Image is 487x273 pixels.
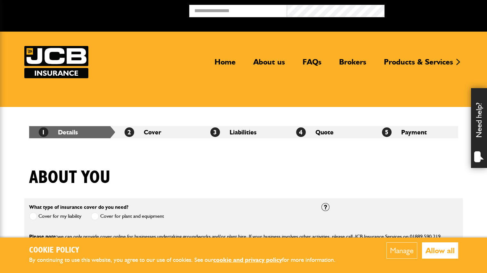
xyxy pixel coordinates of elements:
[296,127,306,137] span: 4
[29,232,458,241] p: we can only provide cover online for businesses undertaking groundworks and/or plant hire. If you...
[29,205,128,210] label: What type of insurance cover do you need?
[29,255,346,265] p: By continuing to use this website, you agree to our use of cookies. See our for more information.
[379,57,458,72] a: Products & Services
[39,127,48,137] span: 1
[115,126,201,138] li: Cover
[385,5,482,15] button: Broker Login
[29,233,57,239] span: Please note:
[210,127,220,137] span: 3
[29,212,81,220] label: Cover for my liability
[298,57,326,72] a: FAQs
[471,88,487,168] div: Need help?
[372,126,458,138] li: Payment
[201,126,287,138] li: Liabilities
[29,167,110,188] h1: About you
[210,57,240,72] a: Home
[334,57,371,72] a: Brokers
[24,46,88,78] img: JCB Insurance Services logo
[422,242,458,259] button: Allow all
[29,246,346,255] h2: Cookie Policy
[382,127,392,137] span: 5
[287,126,372,138] li: Quote
[29,126,115,138] li: Details
[386,242,417,259] button: Manage
[125,127,134,137] span: 2
[24,46,88,78] a: JCB Insurance Services
[213,256,282,263] a: cookie and privacy policy
[91,212,164,220] label: Cover for plant and equipment
[248,57,290,72] a: About us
